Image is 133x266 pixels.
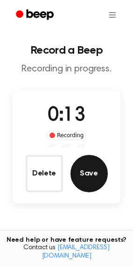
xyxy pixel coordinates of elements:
[7,45,126,56] h1: Record a Beep
[9,6,62,24] a: Beep
[7,63,126,75] p: Recording in progress.
[26,155,63,192] button: Delete Audio Record
[6,244,127,260] span: Contact us
[47,131,86,140] div: Recording
[101,4,124,26] button: Open menu
[48,106,85,126] span: 0:13
[42,245,110,259] a: [EMAIL_ADDRESS][DOMAIN_NAME]
[70,155,108,192] button: Save Audio Record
